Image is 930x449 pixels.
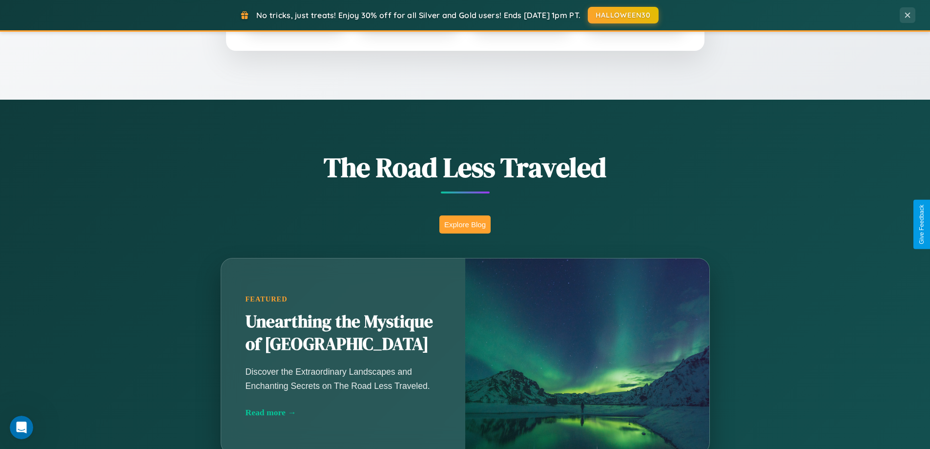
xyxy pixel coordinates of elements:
div: Featured [246,295,441,303]
button: HALLOWEEN30 [588,7,659,23]
div: Read more → [246,407,441,418]
div: Give Feedback [918,205,925,244]
iframe: Intercom live chat [10,416,33,439]
p: Discover the Extraordinary Landscapes and Enchanting Secrets on The Road Less Traveled. [246,365,441,392]
span: No tricks, just treats! Enjoy 30% off for all Silver and Gold users! Ends [DATE] 1pm PT. [256,10,580,20]
h2: Unearthing the Mystique of [GEOGRAPHIC_DATA] [246,311,441,356]
h1: The Road Less Traveled [172,149,758,186]
button: Explore Blog [439,215,491,234]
